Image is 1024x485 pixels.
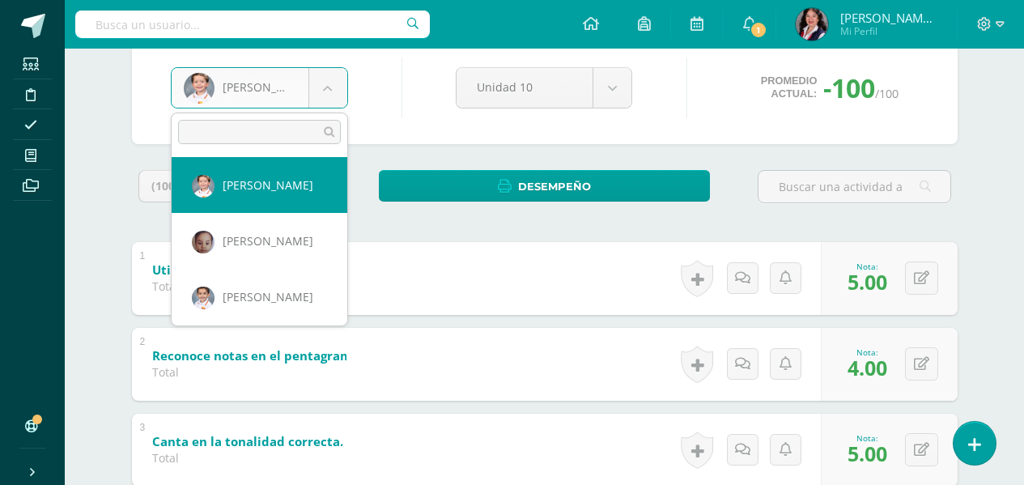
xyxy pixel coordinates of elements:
[223,289,313,304] span: [PERSON_NAME]
[192,175,215,198] img: d0cf78546525a6dad8587a8aa6ee75a9.png
[192,231,215,253] img: e499e254b1754db01ed50cb23ec76303.png
[192,287,215,309] img: 991b290b0394f81a263161645df90268.png
[223,177,313,193] span: [PERSON_NAME]
[223,233,313,249] span: [PERSON_NAME]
